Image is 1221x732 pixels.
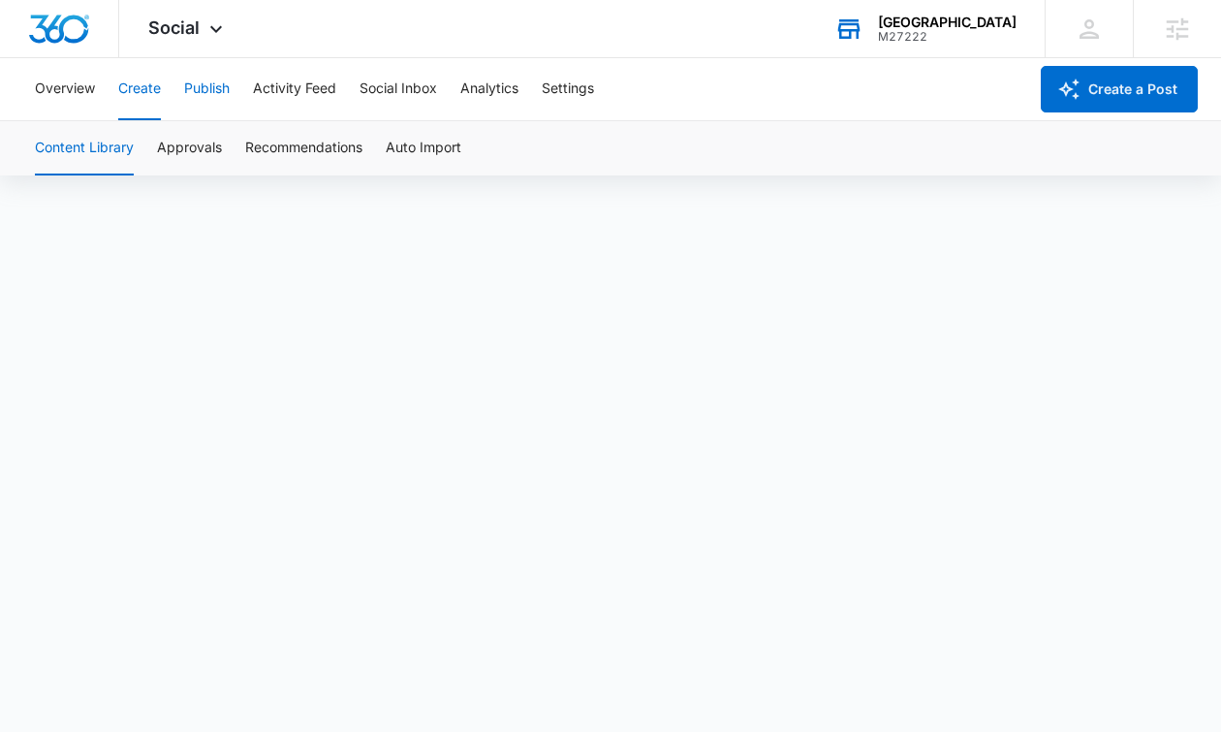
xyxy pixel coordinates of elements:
[35,58,95,120] button: Overview
[245,121,362,175] button: Recommendations
[542,58,594,120] button: Settings
[878,30,1017,44] div: account id
[360,58,437,120] button: Social Inbox
[460,58,518,120] button: Analytics
[148,17,200,38] span: Social
[253,58,336,120] button: Activity Feed
[1041,66,1198,112] button: Create a Post
[157,121,222,175] button: Approvals
[35,121,134,175] button: Content Library
[184,58,230,120] button: Publish
[386,121,461,175] button: Auto Import
[878,15,1017,30] div: account name
[118,58,161,120] button: Create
